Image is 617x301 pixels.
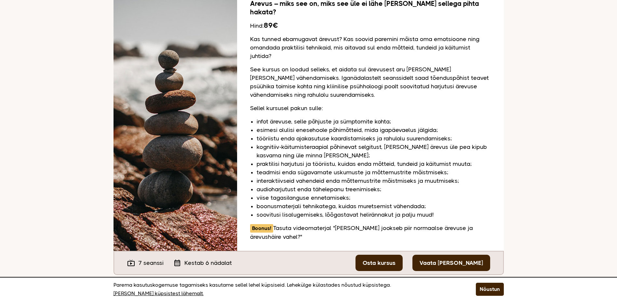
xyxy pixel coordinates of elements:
[257,193,491,202] li: viise tagasilanguse ennetamiseks;
[257,185,491,193] li: audioharjutust enda tähelepanu treenimiseks;
[257,202,491,210] li: boonusmaterjali tehnikatega, kuidas muretsemist vähendada;
[173,259,232,267] div: Kestab 6 nädalat
[114,289,204,298] a: [PERSON_NAME] küpsistest lähemalt.
[250,224,491,241] p: Tasuta videomaterjal "[PERSON_NAME] jookseb piir normaalse ärevuse ja ärevushäire vahel?"
[250,35,491,60] p: Kas tunned ebamugavat ärevust? Kas soovid paremini mõista oma emotsioone ning omandada praktilisi...
[127,259,135,267] i: live_tv
[250,224,273,233] span: Boonus!
[355,255,403,271] a: Osta kursus
[257,210,491,219] li: soovitusi lisalugemiseks, lõõgastavat helirännakut ja palju muud!
[257,160,491,168] li: praktilisi harjutusi ja tööriistu, kuidas enda mõtteid, tundeid ja käitumist muuta;
[250,104,491,112] p: Sellel kursusel pakun sulle:
[257,117,491,126] li: infot ärevuse, selle põhjuste ja sümptomite kohta;
[173,259,181,267] i: calendar_month
[257,143,491,160] li: kognitiiv-käitumisteraapial põhinevat selgitust, [PERSON_NAME] ärevus üle pea kipub kasvama ning ...
[127,259,164,267] div: 7 seanssi
[250,21,491,30] div: Hind:
[114,281,460,298] p: Parema kasutuskogemuse tagamiseks kasutame sellel lehel küpsiseid. Lehekülge külastades nõustud k...
[250,65,491,99] p: See kursus on loodud selleks, et aidata sul ärevusest aru [PERSON_NAME] [PERSON_NAME] vähendamise...
[257,177,491,185] li: interaktiivseid vahendeid enda mõttemustrite mõistmiseks ja muutmiseks;
[257,134,491,143] li: tööriistu enda ajakasutuse kaardistamiseks ja rahulolu suurendamiseks;
[257,126,491,134] li: esimesi olulisi enesehoole põhimõtteid, mida igapäevaelus jälgida;
[476,283,504,296] button: Nõustun
[257,168,491,177] li: teadmisi enda sügavamate uskumuste ja mõttemustrite mõistmiseks;
[264,21,278,29] b: 89€
[412,255,490,271] a: Vaata [PERSON_NAME]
